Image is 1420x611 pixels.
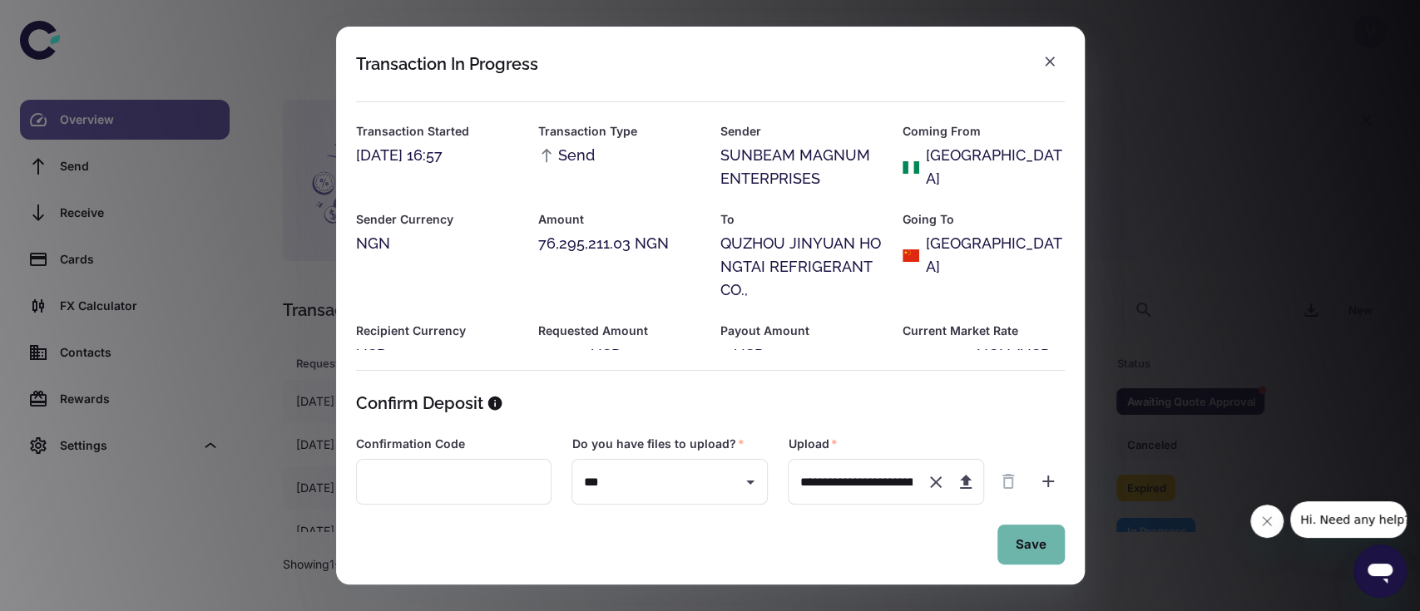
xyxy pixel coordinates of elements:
span: Send [538,144,595,167]
h6: Amount [538,210,700,229]
div: 1525.9042 NGN/USD [903,343,1065,367]
h6: Payout Amount [720,322,883,340]
div: 76,295,211.03 NGN [538,232,700,255]
h6: Going To [903,210,1065,229]
div: SUNBEAM MAGNUM ENTERPRISES [720,144,883,190]
iframe: Button to launch messaging window [1353,544,1407,598]
h6: Transaction Started [356,122,518,140]
h6: Sender Currency [356,210,518,229]
h6: Coming From [903,122,1065,140]
div: 50,000 USD [538,343,700,367]
span: Hi. Need any help? [10,12,120,25]
button: Save [997,525,1065,564]
h6: Transaction Type [538,122,700,140]
h5: Confirm Deposit [356,391,483,416]
h6: To [720,210,883,229]
div: 0 USD [720,343,883,367]
div: [DATE] 16:57 [356,144,518,167]
div: USD [356,343,518,367]
h6: Current Market Rate [903,322,1065,340]
h6: Requested Amount [538,322,700,340]
div: Transaction In Progress [356,54,538,74]
iframe: Close message [1250,505,1284,538]
label: Do you have files to upload? [571,436,744,452]
button: Open [739,471,762,494]
div: [GEOGRAPHIC_DATA] [926,144,1065,190]
div: [GEOGRAPHIC_DATA] [926,232,1065,278]
h6: Sender [720,122,883,140]
iframe: Message from company [1290,501,1407,538]
label: Upload [788,436,837,452]
div: NGN [356,232,518,255]
div: QUZHOU JINYUAN HONGTAI REFRIGERANT CO., [720,232,883,302]
label: Confirmation Code [356,436,465,452]
h6: Recipient Currency [356,322,518,340]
